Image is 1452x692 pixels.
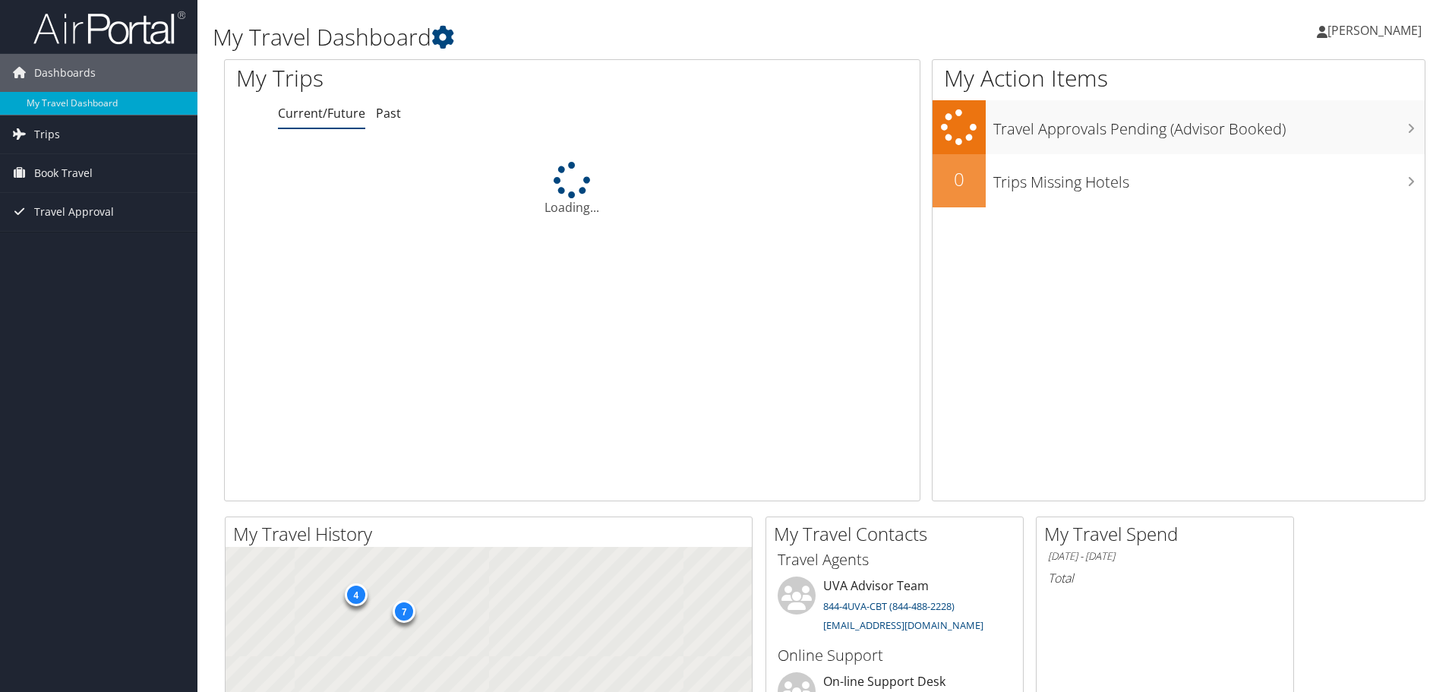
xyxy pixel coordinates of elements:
span: Trips [34,115,60,153]
h6: Total [1048,570,1282,586]
h2: My Travel Spend [1044,521,1293,547]
div: Loading... [225,162,920,216]
h1: My Action Items [933,62,1425,94]
a: [PERSON_NAME] [1317,8,1437,53]
a: Travel Approvals Pending (Advisor Booked) [933,100,1425,154]
h2: My Travel Contacts [774,521,1023,547]
h6: [DATE] - [DATE] [1048,549,1282,564]
h1: My Travel Dashboard [213,21,1029,53]
span: [PERSON_NAME] [1327,22,1422,39]
a: Past [376,105,401,122]
h3: Trips Missing Hotels [993,164,1425,193]
h1: My Trips [236,62,619,94]
div: 7 [393,600,415,623]
li: UVA Advisor Team [770,577,1019,639]
h3: Online Support [778,645,1012,666]
h2: 0 [933,166,986,192]
span: Dashboards [34,54,96,92]
a: 844-4UVA-CBT (844-488-2228) [823,599,955,613]
a: Current/Future [278,105,365,122]
img: airportal-logo.png [33,10,185,46]
span: Travel Approval [34,193,114,231]
span: Book Travel [34,154,93,192]
h3: Travel Agents [778,549,1012,570]
h2: My Travel History [233,521,752,547]
div: 4 [344,583,367,606]
a: [EMAIL_ADDRESS][DOMAIN_NAME] [823,618,983,632]
a: 0Trips Missing Hotels [933,154,1425,207]
h3: Travel Approvals Pending (Advisor Booked) [993,111,1425,140]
